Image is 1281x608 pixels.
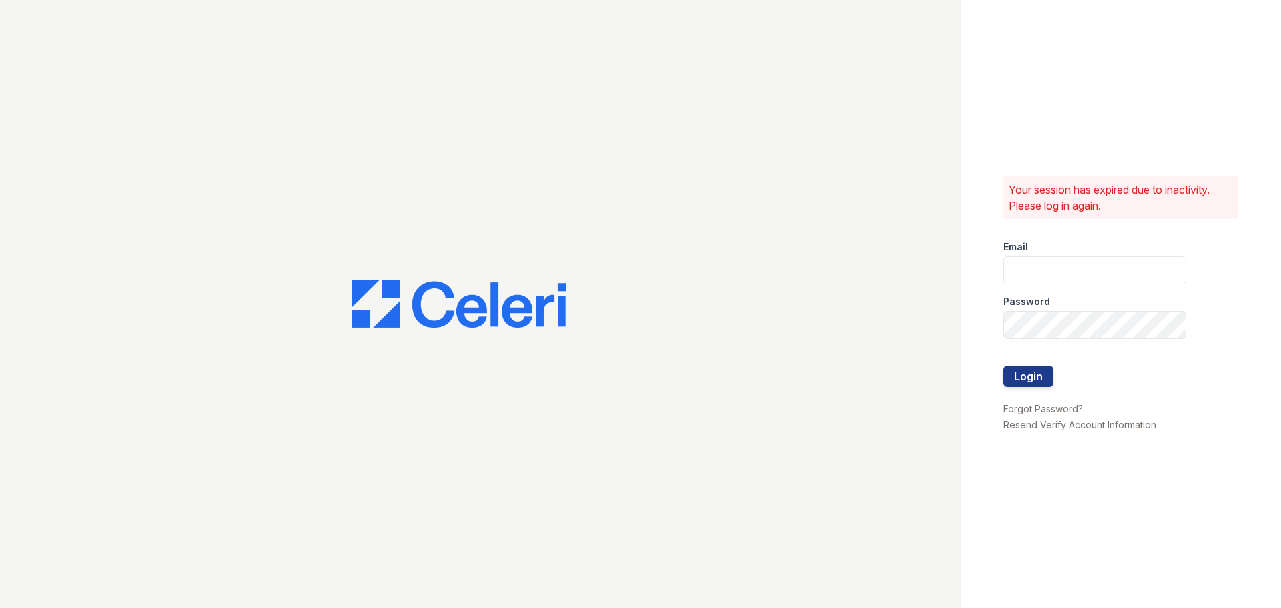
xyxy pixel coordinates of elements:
label: Email [1003,240,1028,254]
label: Password [1003,295,1050,308]
img: CE_Logo_Blue-a8612792a0a2168367f1c8372b55b34899dd931a85d93a1a3d3e32e68fde9ad4.png [352,280,566,328]
button: Login [1003,366,1053,387]
a: Resend Verify Account Information [1003,419,1156,430]
a: Forgot Password? [1003,403,1083,414]
p: Your session has expired due to inactivity. Please log in again. [1009,182,1233,214]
